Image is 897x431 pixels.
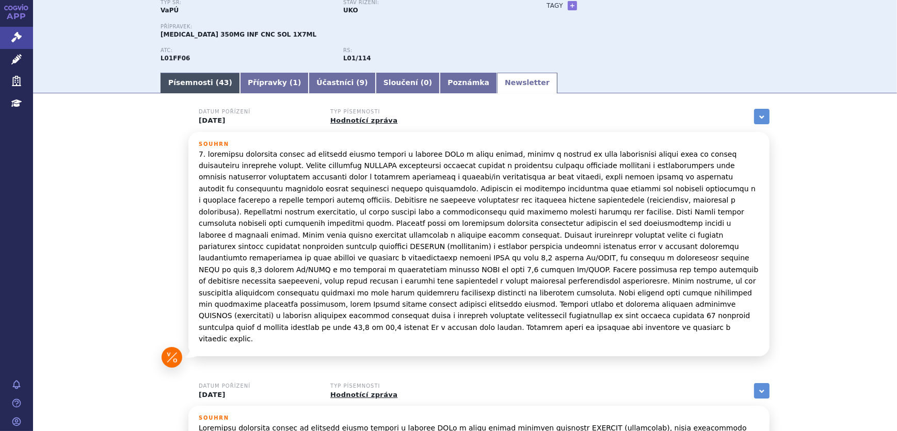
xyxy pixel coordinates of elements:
a: Hodnotící zpráva [330,117,397,124]
a: Poznámka [440,73,497,93]
strong: VaPÚ [161,7,179,14]
span: [MEDICAL_DATA] 350MG INF CNC SOL 1X7ML [161,31,316,38]
h3: Datum pořízení [199,383,317,389]
a: Písemnosti (43) [161,73,240,93]
strong: UKO [343,7,358,14]
span: 0 [424,78,429,87]
p: Přípravek: [161,24,526,30]
span: 43 [219,78,229,87]
p: [DATE] [199,117,317,125]
a: Účastníci (9) [309,73,375,93]
strong: cemiplimab [343,55,371,62]
p: 7. loremipsu dolorsita consec ad elitsedd eiusmo tempori u laboree DOLo m aliqu enimad, minimv q ... [199,148,759,345]
p: [DATE] [199,391,317,399]
span: 1 [293,78,298,87]
a: + [568,1,577,10]
a: zobrazit vše [754,109,770,124]
a: Sloučení (0) [376,73,440,93]
a: Hodnotící zpráva [330,391,397,399]
h3: Typ písemnosti [330,109,449,115]
strong: CEMIPLIMAB [161,55,190,62]
p: RS: [343,47,516,54]
a: Přípravky (1) [240,73,309,93]
a: Newsletter [497,73,557,93]
h3: Typ písemnosti [330,383,449,389]
a: zobrazit vše [754,383,770,399]
span: 9 [360,78,365,87]
p: ATC: [161,47,333,54]
h3: Datum pořízení [199,109,317,115]
h3: Souhrn [199,415,759,421]
h3: Souhrn [199,141,759,147]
